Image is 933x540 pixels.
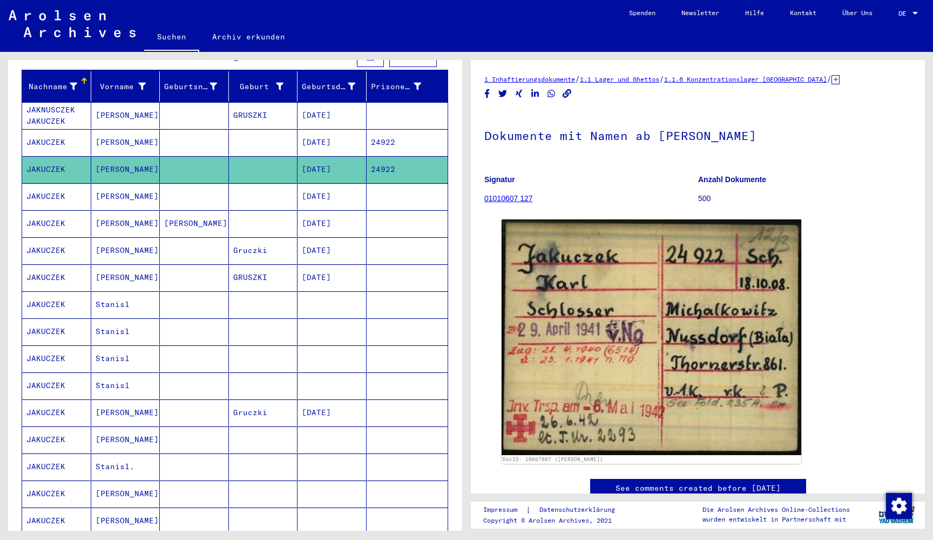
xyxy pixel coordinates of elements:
p: Die Arolsen Archives Online-Collections [702,505,850,515]
mat-cell: [PERSON_NAME] [91,426,160,453]
mat-cell: GRUSZKI [229,264,298,291]
div: | [483,504,628,516]
mat-cell: [DATE] [298,156,367,183]
img: Arolsen_neg.svg [9,10,136,37]
span: Filter [398,52,428,62]
mat-header-cell: Geburtsname [160,71,229,102]
p: Copyright © Arolsen Archives, 2021 [483,516,628,525]
div: Geburt‏ [233,78,298,95]
button: Share on Twitter [497,87,509,101]
h1: Dokumente mit Namen ab [PERSON_NAME] [484,111,911,158]
div: Nachname [26,78,91,95]
mat-cell: [PERSON_NAME] [91,481,160,507]
span: / [827,74,831,84]
mat-header-cell: Geburtsdatum [298,71,367,102]
mat-cell: JAKUCZEK [22,183,91,210]
mat-cell: [DATE] [298,237,367,264]
mat-cell: Stanisl [91,345,160,372]
div: Geburt‏ [233,81,284,92]
mat-cell: JAKUCZEK [22,129,91,156]
mat-cell: JAKUCZEK [22,508,91,534]
mat-cell: JAKUCZEK [22,454,91,480]
mat-cell: Stanisl [91,318,160,345]
a: Archiv erkunden [199,24,298,50]
mat-cell: [PERSON_NAME] [91,399,160,426]
mat-header-cell: Vorname [91,71,160,102]
mat-cell: Stanisl [91,372,160,399]
mat-cell: JAKUCZEK [22,291,91,318]
mat-cell: Gruczki [229,237,298,264]
mat-cell: [DATE] [298,210,367,237]
mat-cell: JAKUCZEK [22,399,91,426]
mat-cell: [DATE] [298,264,367,291]
a: Datenschutzerklärung [531,504,628,516]
mat-cell: [DATE] [298,399,367,426]
mat-header-cell: Prisoner # [367,71,448,102]
mat-cell: JAKUCZEK [22,372,91,399]
span: / [575,74,580,84]
a: Suchen [144,24,199,52]
mat-cell: [PERSON_NAME] [91,210,160,237]
a: 01010607 127 [484,194,533,203]
mat-cell: Gruczki [229,399,298,426]
button: Share on WhatsApp [546,87,557,101]
div: Geburtsdatum [302,78,369,95]
div: Vorname [96,78,160,95]
b: Signatur [484,175,515,184]
a: 1 Inhaftierungsdokumente [484,75,575,83]
div: Prisoner # [371,78,435,95]
mat-cell: [PERSON_NAME] [91,237,160,264]
div: Geburtsname [164,78,231,95]
img: Zustimmung ändern [886,493,912,519]
a: Impressum [483,504,526,516]
mat-cell: JAKUCZEK [22,237,91,264]
mat-cell: [DATE] [298,102,367,129]
p: wurden entwickelt in Partnerschaft mit [702,515,850,524]
div: Prisoner # [371,81,422,92]
b: Anzahl Dokumente [698,175,766,184]
mat-cell: [PERSON_NAME] [91,102,160,129]
mat-cell: JAKUCZEK [22,156,91,183]
mat-cell: Stanisl. [91,454,160,480]
mat-cell: [DATE] [298,129,367,156]
p: 500 [698,193,911,204]
mat-cell: [DATE] [298,183,367,210]
mat-cell: [PERSON_NAME] [91,129,160,156]
mat-cell: [PERSON_NAME] [91,183,160,210]
mat-cell: [PERSON_NAME] [91,264,160,291]
span: / [659,74,664,84]
a: DocID: 10667987 ([PERSON_NAME]) [503,456,603,462]
mat-cell: [PERSON_NAME] [91,508,160,534]
div: Geburtsdatum [302,81,355,92]
mat-cell: JAKUCZEK [22,345,91,372]
mat-cell: 24922 [367,156,448,183]
button: Share on Facebook [482,87,493,101]
div: Geburtsname [164,81,217,92]
mat-cell: [PERSON_NAME] [91,156,160,183]
mat-cell: JAKUCZEK [22,264,91,291]
a: See comments created before [DATE] [616,483,781,494]
span: DE [898,10,910,17]
span: Datensätze gefunden [180,52,273,62]
img: 001.jpg [502,219,801,455]
mat-cell: JAKUCZEK [22,210,91,237]
mat-cell: JAKNUSCZEK JAKUCZEK [22,102,91,129]
mat-cell: 24922 [367,129,448,156]
div: Nachname [26,81,77,92]
a: 1.1.6 Konzentrationslager [GEOGRAPHIC_DATA] [664,75,827,83]
button: Copy link [562,87,573,101]
mat-cell: JAKUCZEK [22,481,91,507]
mat-cell: JAKUCZEK [22,318,91,345]
button: Share on Xing [513,87,525,101]
img: yv_logo.png [876,501,917,528]
mat-header-cell: Geburt‏ [229,71,298,102]
a: 1.1 Lager und Ghettos [580,75,659,83]
mat-cell: GRUSZKI [229,102,298,129]
mat-header-cell: Nachname [22,71,91,102]
mat-cell: [PERSON_NAME] [160,210,229,237]
button: Share on LinkedIn [530,87,541,101]
mat-cell: Stanisl [91,291,160,318]
mat-cell: JAKUCZEK [22,426,91,453]
span: 32 [171,52,180,62]
div: Vorname [96,81,146,92]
